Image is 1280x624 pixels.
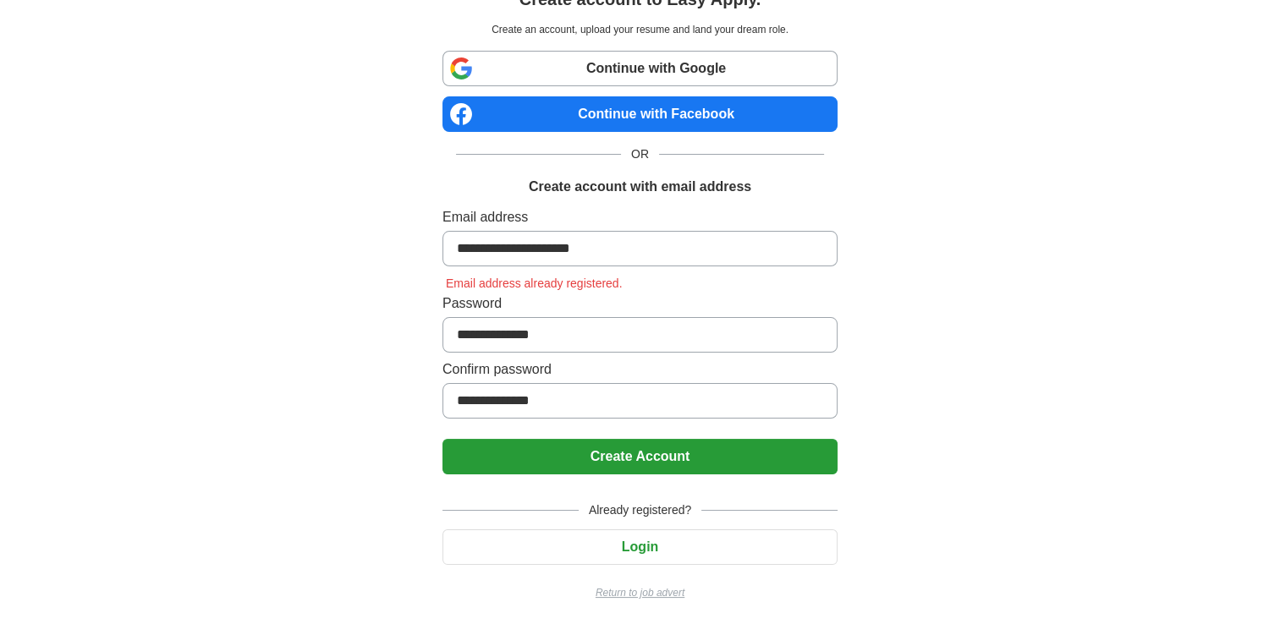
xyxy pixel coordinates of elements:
a: Continue with Facebook [442,96,838,132]
a: Return to job advert [442,585,838,600]
label: Confirm password [442,359,838,380]
a: Continue with Google [442,51,838,86]
span: Email address already registered. [442,276,626,290]
label: Email address [442,207,838,227]
span: OR [621,145,659,163]
p: Create an account, upload your resume and land your dream role. [446,22,834,37]
button: Create Account [442,439,838,474]
label: Password [442,293,838,314]
span: Already registered? [579,501,701,519]
a: Login [442,539,838,554]
h1: Create account with email address [529,177,751,197]
button: Login [442,529,838,565]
